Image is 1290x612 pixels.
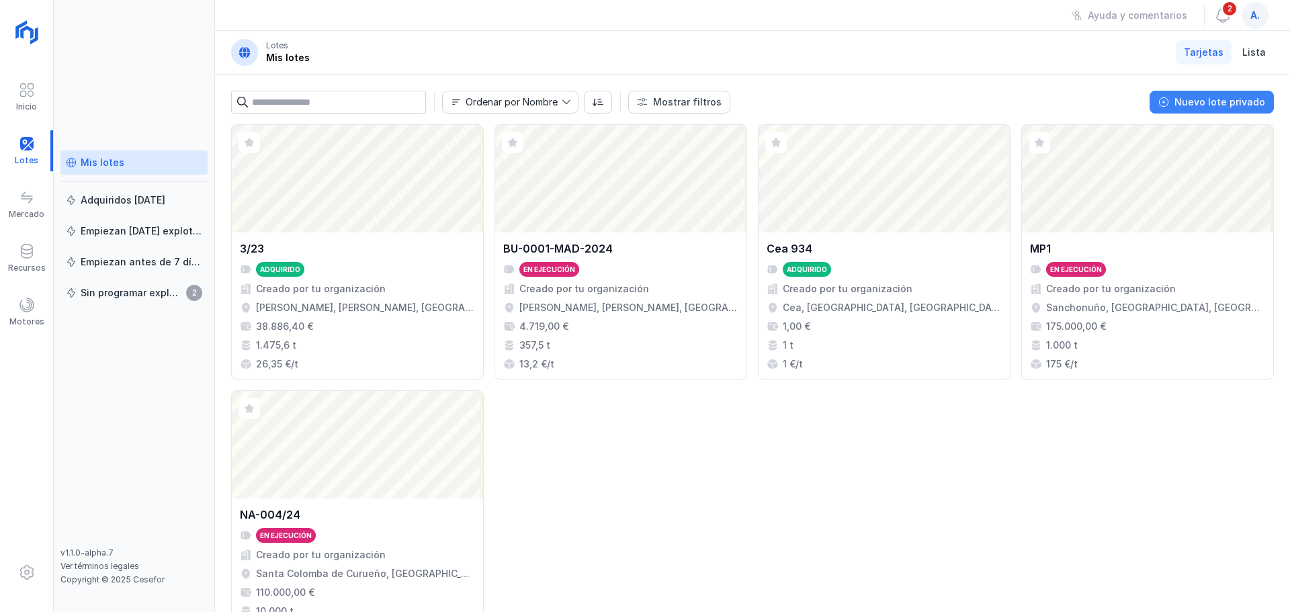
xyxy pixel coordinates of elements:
[1088,9,1187,22] div: Ayuda y comentarios
[783,320,810,333] div: 1,00 €
[256,282,386,296] div: Creado por tu organización
[519,320,568,333] div: 4.719,00 €
[16,101,37,112] div: Inicio
[266,40,288,51] div: Lotes
[81,156,124,169] div: Mis lotes
[653,95,722,109] div: Mostrar filtros
[1250,9,1260,22] span: a.
[81,193,165,207] div: Adquiridos [DATE]
[260,531,312,540] div: En ejecución
[240,507,300,523] div: NA-004/24
[60,188,208,212] a: Adquiridos [DATE]
[256,548,386,562] div: Creado por tu organización
[1030,241,1051,257] div: MP1
[10,15,44,49] img: logoRight.svg
[260,265,300,274] div: Adquirido
[231,124,484,380] a: 3/23AdquiridoCreado por tu organización[PERSON_NAME], [PERSON_NAME], [GEOGRAPHIC_DATA], [GEOGRAPH...
[256,320,313,333] div: 38.886,40 €
[783,301,1002,314] div: Cea, [GEOGRAPHIC_DATA], [GEOGRAPHIC_DATA], [GEOGRAPHIC_DATA]
[1176,40,1232,64] a: Tarjetas
[81,224,202,238] div: Empiezan [DATE] explotación
[60,574,208,585] div: Copyright © 2025 Cesefor
[60,150,208,175] a: Mis lotes
[1174,95,1265,109] div: Nuevo lote privado
[8,263,46,273] div: Recursos
[256,567,475,580] div: Santa Colomba de Curueño, [GEOGRAPHIC_DATA], [GEOGRAPHIC_DATA], [GEOGRAPHIC_DATA]
[1046,282,1176,296] div: Creado por tu organización
[1234,40,1274,64] a: Lista
[256,357,298,371] div: 26,35 €/t
[519,357,554,371] div: 13,2 €/t
[60,561,139,571] a: Ver términos legales
[758,124,1010,380] a: Cea 934AdquiridoCreado por tu organizaciónCea, [GEOGRAPHIC_DATA], [GEOGRAPHIC_DATA], [GEOGRAPHIC_...
[767,241,812,257] div: Cea 934
[523,265,575,274] div: En ejecución
[256,339,296,352] div: 1.475,6 t
[519,282,649,296] div: Creado por tu organización
[1050,265,1102,274] div: En ejecución
[266,51,310,64] div: Mis lotes
[1184,46,1223,59] span: Tarjetas
[494,124,747,380] a: BU-0001-MAD-2024En ejecuciónCreado por tu organización[PERSON_NAME], [PERSON_NAME], [GEOGRAPHIC_D...
[1063,4,1196,27] button: Ayuda y comentarios
[519,301,738,314] div: [PERSON_NAME], [PERSON_NAME], [GEOGRAPHIC_DATA], [GEOGRAPHIC_DATA]
[628,91,730,114] button: Mostrar filtros
[60,250,208,274] a: Empiezan antes de 7 días
[186,285,202,301] span: 2
[519,339,550,352] div: 357,5 t
[1046,339,1078,352] div: 1.000 t
[256,301,475,314] div: [PERSON_NAME], [PERSON_NAME], [GEOGRAPHIC_DATA], [GEOGRAPHIC_DATA]
[1046,301,1265,314] div: Sanchonuño, [GEOGRAPHIC_DATA], [GEOGRAPHIC_DATA], [GEOGRAPHIC_DATA]
[443,91,562,113] span: Nombre
[787,265,827,274] div: Adquirido
[60,219,208,243] a: Empiezan [DATE] explotación
[256,586,314,599] div: 110.000,00 €
[81,255,202,269] div: Empiezan antes de 7 días
[240,241,264,257] div: 3/23
[1150,91,1274,114] button: Nuevo lote privado
[60,281,208,305] a: Sin programar explotación2
[1021,124,1274,380] a: MP1En ejecuciónCreado por tu organizaciónSanchonuño, [GEOGRAPHIC_DATA], [GEOGRAPHIC_DATA], [GEOGR...
[466,97,558,107] div: Ordenar por Nombre
[1221,1,1238,17] span: 2
[503,241,613,257] div: BU-0001-MAD-2024
[60,548,208,558] div: v1.1.0-alpha.7
[9,316,44,327] div: Motores
[1046,357,1078,371] div: 175 €/t
[1242,46,1266,59] span: Lista
[81,286,182,300] div: Sin programar explotación
[9,209,44,220] div: Mercado
[783,357,803,371] div: 1 €/t
[783,282,912,296] div: Creado por tu organización
[783,339,793,352] div: 1 t
[1046,320,1106,333] div: 175.000,00 €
